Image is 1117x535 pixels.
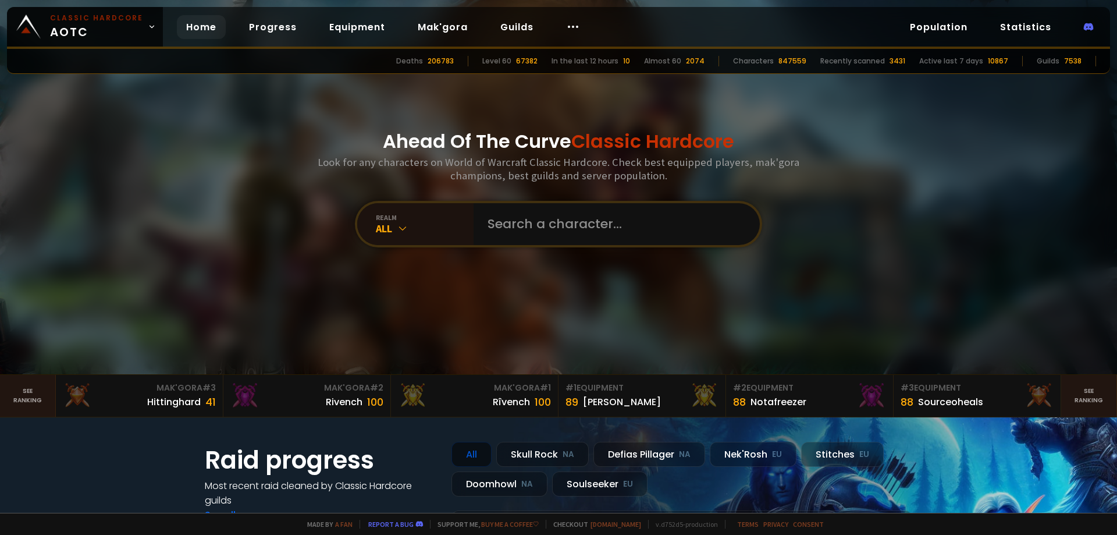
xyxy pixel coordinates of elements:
div: Mak'Gora [230,382,383,394]
div: Equipment [733,382,886,394]
span: AOTC [50,13,143,41]
a: Privacy [763,520,788,529]
a: Progress [240,15,306,39]
input: Search a character... [481,203,746,245]
div: 10867 [988,56,1008,66]
div: Soulseeker [552,472,648,497]
a: Statistics [991,15,1061,39]
a: Consent [793,520,824,529]
div: Recently scanned [820,56,885,66]
div: Notafreezer [750,395,806,409]
div: Almost 60 [644,56,681,66]
a: See all progress [205,508,280,522]
div: 88 [901,394,913,410]
div: All [376,222,474,235]
div: 88 [733,394,746,410]
a: #1Equipment89[PERSON_NAME] [558,375,726,417]
h1: Raid progress [205,442,437,479]
span: # 2 [370,382,383,394]
a: Classic HardcoreAOTC [7,7,163,47]
div: 206783 [428,56,454,66]
a: Report a bug [368,520,414,529]
h3: Look for any characters on World of Warcraft Classic Hardcore. Check best equipped players, mak'g... [313,155,804,182]
a: Terms [737,520,759,529]
small: Classic Hardcore [50,13,143,23]
div: 100 [535,394,551,410]
div: 10 [623,56,630,66]
a: [DOMAIN_NAME] [590,520,641,529]
div: Rîvench [493,395,530,409]
div: Nek'Rosh [710,442,796,467]
span: # 3 [202,382,216,394]
div: Rivench [326,395,362,409]
a: Population [901,15,977,39]
h1: Ahead Of The Curve [383,127,734,155]
h4: Most recent raid cleaned by Classic Hardcore guilds [205,479,437,508]
small: EU [772,449,782,460]
span: Checkout [546,520,641,529]
span: Classic Hardcore [571,128,734,154]
div: Deaths [396,56,423,66]
span: # 2 [733,382,746,394]
span: # 1 [565,382,577,394]
div: Doomhowl [451,472,547,497]
div: Mak'Gora [63,382,216,394]
small: NA [679,449,691,460]
div: Hittinghard [147,395,201,409]
a: #2Equipment88Notafreezer [726,375,894,417]
small: NA [563,449,574,460]
div: Stitches [801,442,884,467]
span: Made by [300,520,353,529]
div: Sourceoheals [918,395,983,409]
a: Mak'Gora#1Rîvench100 [391,375,558,417]
div: 847559 [778,56,806,66]
div: Skull Rock [496,442,589,467]
div: 100 [367,394,383,410]
div: [PERSON_NAME] [583,395,661,409]
div: Equipment [901,382,1054,394]
a: Seeranking [1061,375,1117,417]
div: 2074 [686,56,705,66]
div: Mak'Gora [398,382,551,394]
div: 7538 [1064,56,1082,66]
a: #3Equipment88Sourceoheals [894,375,1061,417]
div: Active last 7 days [919,56,983,66]
a: Home [177,15,226,39]
div: 3431 [890,56,905,66]
div: All [451,442,492,467]
div: realm [376,213,474,222]
span: v. d752d5 - production [648,520,718,529]
div: 89 [565,394,578,410]
a: a fan [335,520,353,529]
div: 67382 [516,56,538,66]
small: EU [623,479,633,490]
a: Guilds [491,15,543,39]
a: Equipment [320,15,394,39]
span: Support me, [430,520,539,529]
span: # 1 [540,382,551,394]
div: Defias Pillager [593,442,705,467]
a: Mak'gora [408,15,477,39]
a: Buy me a coffee [481,520,539,529]
div: Level 60 [482,56,511,66]
small: NA [521,479,533,490]
div: 41 [205,394,216,410]
small: EU [859,449,869,460]
div: Characters [733,56,774,66]
div: Equipment [565,382,718,394]
a: Mak'Gora#2Rivench100 [223,375,391,417]
span: # 3 [901,382,914,394]
a: Mak'Gora#3Hittinghard41 [56,375,223,417]
div: Guilds [1037,56,1059,66]
div: In the last 12 hours [552,56,618,66]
